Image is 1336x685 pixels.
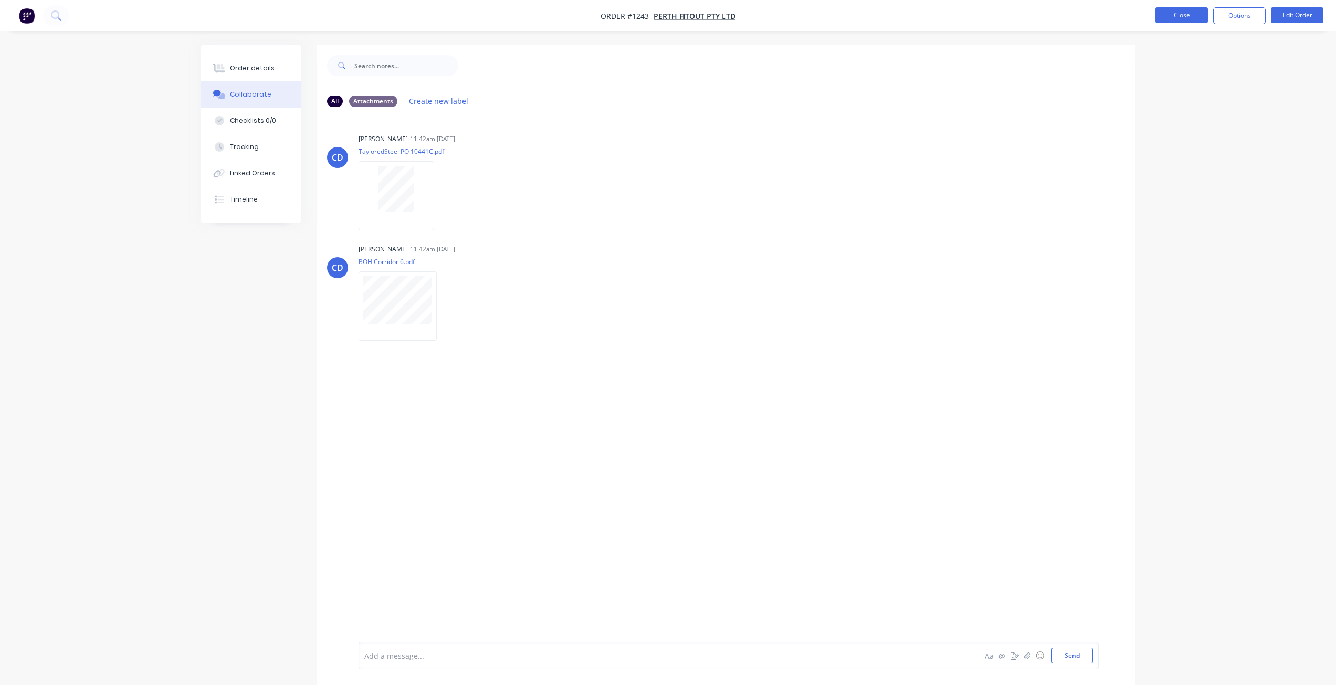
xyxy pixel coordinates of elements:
[19,8,35,24] img: Factory
[1155,7,1208,23] button: Close
[201,186,301,213] button: Timeline
[201,81,301,108] button: Collaborate
[354,55,458,76] input: Search notes...
[332,261,343,274] div: CD
[404,94,474,108] button: Create new label
[1034,649,1046,662] button: ☺
[201,108,301,134] button: Checklists 0/0
[601,11,654,21] span: Order #1243 -
[230,142,259,152] div: Tracking
[201,160,301,186] button: Linked Orders
[1271,7,1323,23] button: Edit Order
[359,134,408,144] div: [PERSON_NAME]
[327,96,343,107] div: All
[201,55,301,81] button: Order details
[230,168,275,178] div: Linked Orders
[1051,648,1093,663] button: Send
[359,147,445,156] p: TayloredSteel PO 10441C.pdf
[359,245,408,254] div: [PERSON_NAME]
[349,96,397,107] div: Attachments
[410,245,455,254] div: 11:42am [DATE]
[230,64,275,73] div: Order details
[201,134,301,160] button: Tracking
[1213,7,1266,24] button: Options
[230,116,276,125] div: Checklists 0/0
[654,11,735,21] a: Perth Fitout PTY LTD
[996,649,1008,662] button: @
[359,257,447,266] p: BOH Corridor 6.pdf
[983,649,996,662] button: Aa
[410,134,455,144] div: 11:42am [DATE]
[230,90,271,99] div: Collaborate
[332,151,343,164] div: CD
[230,195,258,204] div: Timeline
